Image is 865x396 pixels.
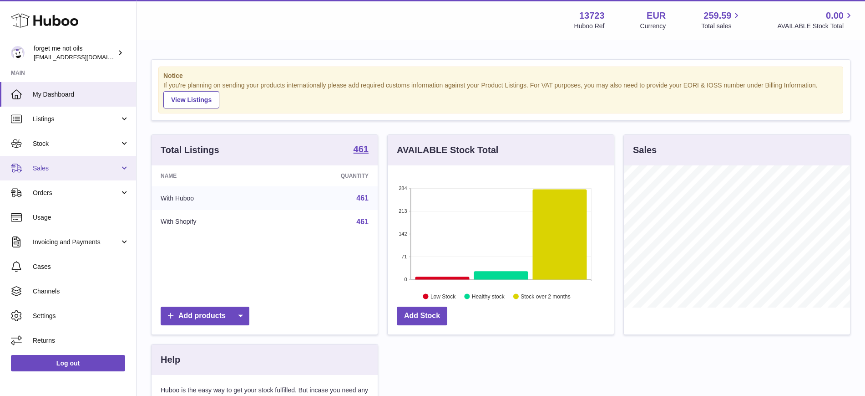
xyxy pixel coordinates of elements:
[356,218,369,226] a: 461
[33,164,120,173] span: Sales
[33,262,129,271] span: Cases
[33,115,120,123] span: Listings
[399,208,407,214] text: 213
[33,287,129,296] span: Channels
[33,336,129,345] span: Returns
[826,10,844,22] span: 0.00
[161,144,219,156] h3: Total Listings
[34,53,134,61] span: [EMAIL_ADDRESS][DOMAIN_NAME]
[163,81,838,108] div: If you're planning on sending your products internationally please add required customs informati...
[33,90,129,99] span: My Dashboard
[399,231,407,237] text: 142
[397,144,498,156] h3: AVAILABLE Stock Total
[11,46,25,60] img: forgetmenothf@gmail.com
[777,22,854,31] span: AVAILABLE Stock Total
[33,213,129,222] span: Usage
[152,186,273,210] td: With Huboo
[33,238,120,247] span: Invoicing and Payments
[152,210,273,234] td: With Shopify
[579,10,605,22] strong: 13723
[354,144,369,155] a: 461
[33,139,120,148] span: Stock
[472,293,505,299] text: Healthy stock
[401,254,407,259] text: 71
[33,312,129,320] span: Settings
[647,10,666,22] strong: EUR
[701,10,742,31] a: 259.59 Total sales
[11,355,125,371] a: Log out
[273,165,378,186] th: Quantity
[161,307,249,325] a: Add products
[521,293,570,299] text: Stock over 2 months
[701,22,742,31] span: Total sales
[163,72,838,80] strong: Notice
[354,144,369,154] strong: 461
[574,22,605,31] div: Huboo Ref
[404,277,407,282] text: 0
[633,144,657,156] h3: Sales
[640,22,666,31] div: Currency
[703,10,731,22] span: 259.59
[356,194,369,202] a: 461
[397,307,447,325] a: Add Stock
[34,44,116,62] div: forget me not oils
[152,165,273,186] th: Name
[161,354,180,366] h3: Help
[430,293,456,299] text: Low Stock
[399,185,407,191] text: 284
[33,189,120,197] span: Orders
[163,91,219,108] a: View Listings
[777,10,854,31] a: 0.00 AVAILABLE Stock Total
